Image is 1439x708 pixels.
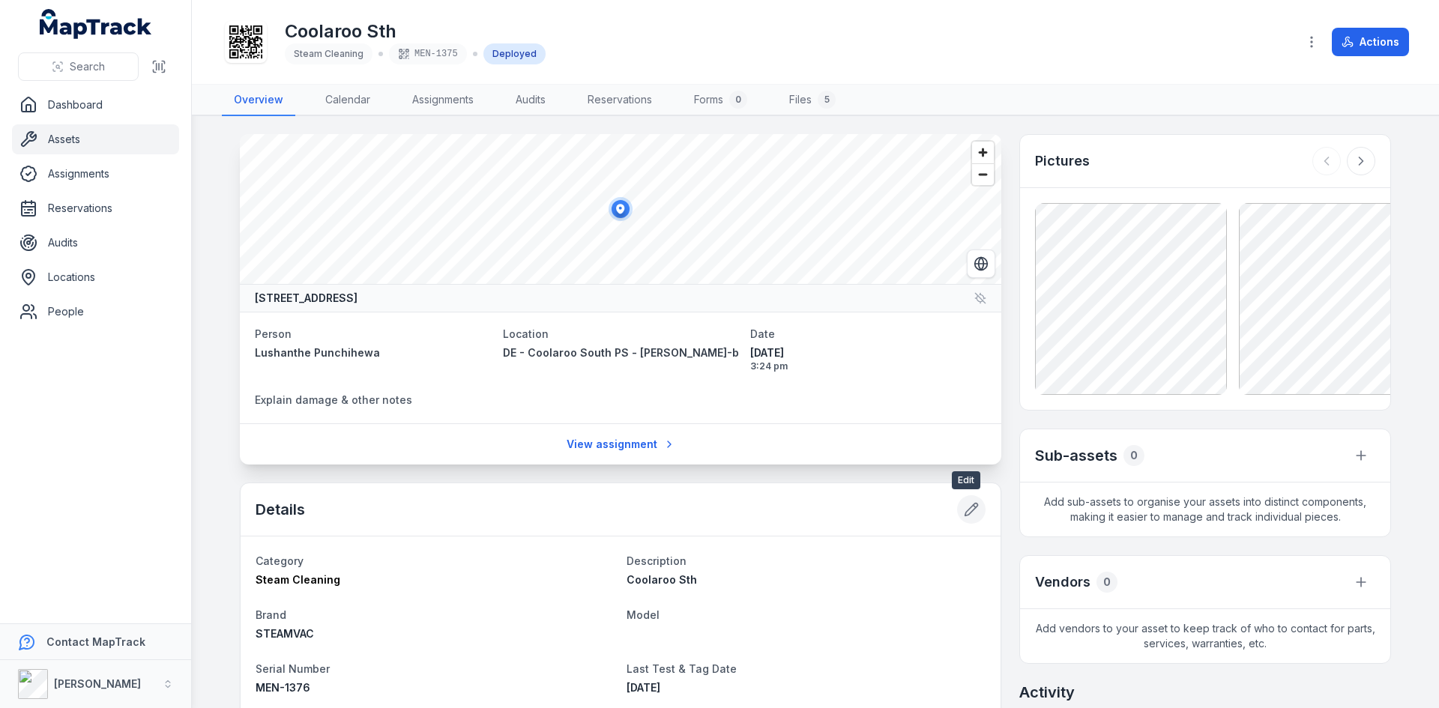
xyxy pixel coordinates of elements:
strong: [PERSON_NAME] [54,677,141,690]
div: 0 [1123,445,1144,466]
span: Edit [952,471,980,489]
a: Assignments [12,159,179,189]
div: 0 [729,91,747,109]
a: Calendar [313,85,382,116]
span: Add sub-assets to organise your assets into distinct components, making it easier to manage and t... [1020,482,1390,536]
span: DE - Coolaroo South PS - [PERSON_NAME]-bek - 89040 [503,346,800,359]
div: Deployed [483,43,546,64]
time: 8/14/2025, 3:24:20 PM [750,345,986,372]
span: Brand [256,608,286,621]
h1: Coolaroo Sth [285,19,546,43]
span: Last Test & Tag Date [627,662,737,675]
h2: Activity [1019,682,1075,703]
button: Zoom in [972,142,994,163]
a: Assignments [400,85,486,116]
span: Steam Cleaning [256,573,340,586]
button: Actions [1332,28,1409,56]
h3: Vendors [1035,572,1090,593]
a: Overview [222,85,295,116]
h3: Pictures [1035,151,1090,172]
a: Assets [12,124,179,154]
span: Serial Number [256,662,330,675]
span: Coolaroo Sth [627,573,697,586]
span: Add vendors to your asset to keep track of who to contact for parts, services, warranties, etc. [1020,609,1390,663]
a: Dashboard [12,90,179,120]
a: Reservations [576,85,664,116]
span: Steam Cleaning [294,48,363,59]
span: Search [70,59,105,74]
span: Category [256,554,304,567]
a: Files5 [777,85,848,116]
a: Audits [12,228,179,258]
h2: Details [256,499,305,520]
canvas: Map [240,134,1001,284]
button: Zoom out [972,163,994,185]
span: Date [750,327,775,340]
div: 5 [818,91,836,109]
strong: [STREET_ADDRESS] [255,291,358,306]
a: Forms0 [682,85,759,116]
div: MEN-1375 [389,43,467,64]
span: 3:24 pm [750,360,986,372]
span: Explain damage & other notes [255,393,412,406]
span: [DATE] [627,681,660,694]
h2: Sub-assets [1035,445,1117,466]
button: Search [18,52,139,81]
a: Lushanthe Punchihewa [255,345,491,360]
div: 0 [1096,572,1117,593]
a: Locations [12,262,179,292]
time: 8/4/25, 12:25:00 AM [627,681,660,694]
span: STEAMVAC [256,627,314,640]
a: Reservations [12,193,179,223]
span: Model [627,608,660,621]
strong: Contact MapTrack [46,635,145,648]
a: MapTrack [40,9,152,39]
a: People [12,297,179,327]
button: Switch to Satellite View [967,249,995,278]
a: View assignment [557,430,685,459]
a: DE - Coolaroo South PS - [PERSON_NAME]-bek - 89040 [503,345,739,360]
span: Location [503,327,549,340]
a: Audits [504,85,558,116]
span: [DATE] [750,345,986,360]
span: Description [627,554,687,567]
span: MEN-1376 [256,681,310,694]
span: Person [255,327,292,340]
